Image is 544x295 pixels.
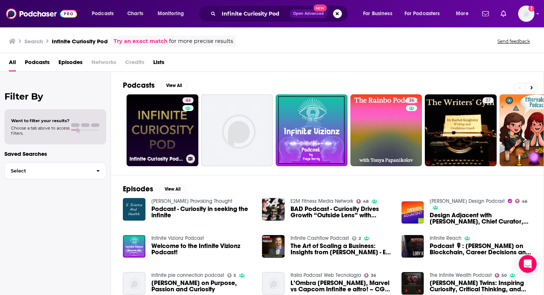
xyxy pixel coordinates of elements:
[456,9,469,19] span: More
[87,8,123,20] button: open menu
[430,280,532,292] span: [PERSON_NAME] Twins: Inspiring Curiosity, Critical Thinking, and Wealth-Building from an Early Age
[291,280,393,292] span: L’Ombra [PERSON_NAME], Marvel vs Capcom Infinite e altro! – CG Live [DATE] - [GEOGRAPHIC_DATA] Po...
[262,235,285,258] img: The Art of Scaling a Business: Insights from Sarah Morrison - E4 - Infinite Cashflow Podcast
[153,56,164,71] a: Lists
[451,8,478,20] button: open menu
[130,156,183,162] h3: Infinite Curiosity Pod with [PERSON_NAME]
[4,91,106,102] h2: Filter By
[519,255,537,273] div: Open Intercom Messenger
[363,200,369,203] span: 48
[528,6,534,11] svg: Add a profile image
[430,235,461,241] a: Infinite Reach
[518,6,534,22] button: Show profile menu
[4,150,106,157] p: Saved Searches
[400,8,451,20] button: open menu
[291,272,361,278] a: Italia Podcast Web Tecnologia
[161,81,187,90] button: View All
[158,9,184,19] span: Monitoring
[290,9,327,18] button: Open AdvancedNew
[123,272,145,295] a: Craig Hatkoff on Purpose, Passion and Curiosity
[123,184,186,194] a: EpisodesView All
[291,198,353,204] a: E2M Fitness Media Network
[430,212,532,225] a: Design Adjacent with Llisa Demetrios, Chief Curator, Eames Institute on infinite curiosity, chain...
[518,6,534,22] span: Logged in as biancagorospe
[430,198,505,204] a: AIGA Design Podcast
[402,201,424,224] img: Design Adjacent with Llisa Demetrios, Chief Curator, Eames Institute on infinite curiosity, chain...
[518,6,534,22] img: User Profile
[52,38,108,45] h3: Infinite Curiosity Pod
[219,8,290,20] input: Search podcasts, credits, & more...
[125,56,144,71] span: Credits
[522,200,527,203] span: 46
[151,235,204,241] a: Infinite Vizionz Podcast
[293,12,324,16] span: Open Advanced
[498,7,509,20] a: Show notifications dropdown
[495,38,532,44] button: Send feedback
[152,8,194,20] button: open menu
[262,198,285,221] img: BAD Podcast - Curiosity Drives Growth “Outside Lens” with Mike Aidala
[291,243,393,255] span: The Art of Scaling a Business: Insights from [PERSON_NAME] - E4 - Infinite Cashflow Podcast
[151,272,224,278] a: infinite pie connection podcast
[291,243,393,255] a: The Art of Scaling a Business: Insights from Sarah Morrison - E4 - Infinite Cashflow Podcast
[123,198,145,221] img: Podcast - Curiosity in seeking the infinite
[404,9,440,19] span: For Podcasters
[123,235,145,258] img: Welcome to the Infinite Vizionz Podcast!
[123,184,153,194] h2: Episodes
[358,8,402,20] button: open menu
[185,97,191,104] span: 44
[483,97,494,103] a: 27
[291,235,349,241] a: Infinite Cashflow Podcast
[402,272,424,295] img: Tuttle Twins: Inspiring Curiosity, Critical Thinking, and Wealth-Building from an Early Age
[291,206,393,218] a: BAD Podcast - Curiosity Drives Growth “Outside Lens” with Mike Aidala
[169,37,233,46] span: for more precise results
[182,97,194,103] a: 44
[291,206,393,218] span: BAD Podcast - Curiosity Drives Growth “Outside Lens” with [PERSON_NAME]
[313,4,327,11] span: New
[486,97,491,104] span: 27
[159,185,186,194] button: View All
[356,199,369,204] a: 48
[114,37,168,46] a: Try an exact match
[5,168,90,173] span: Select
[205,5,355,22] div: Search podcasts, credits, & more...
[359,237,361,240] span: 2
[24,38,43,45] h3: Search
[151,280,253,292] a: Craig Hatkoff on Purpose, Passion and Curiosity
[151,243,253,255] a: Welcome to the Infinite Vizionz Podcast!
[4,162,106,179] button: Select
[430,272,492,278] a: The Infinite Wealth Podcast
[25,56,50,71] a: Podcasts
[363,9,392,19] span: For Business
[234,274,236,277] span: 5
[11,125,70,136] span: Choose a tab above to access filters.
[479,7,492,20] a: Show notifications dropdown
[91,56,116,71] span: Networks
[364,273,376,278] a: 36
[92,9,114,19] span: Podcasts
[352,236,361,241] a: 2
[151,206,253,218] a: Podcast - Curiosity in seeking the infinite
[127,94,198,166] a: 44Infinite Curiosity Pod with [PERSON_NAME]
[425,94,497,166] a: 27
[151,198,232,204] a: Andrew Kidd Provoking Thought
[409,97,414,104] span: 36
[291,280,393,292] a: L’Ombra della Guerra, Marvel vs Capcom Infinite e altro! – CG Live 27/10/2017 - Italia Podcast We...
[430,280,532,292] a: Tuttle Twins: Inspiring Curiosity, Critical Thinking, and Wealth-Building from an Early Age
[430,243,532,255] span: Podcast 🎙: [PERSON_NAME] on Blockchain, Career Decisions and Cultivating Curiosity
[9,56,16,71] a: All
[262,272,285,295] img: L’Ombra della Guerra, Marvel vs Capcom Infinite e altro! – CG Live 27/10/2017 - Italia Podcast We...
[501,274,507,277] span: 50
[123,81,187,90] a: PodcastsView All
[495,273,507,278] a: 50
[58,56,83,71] a: Episodes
